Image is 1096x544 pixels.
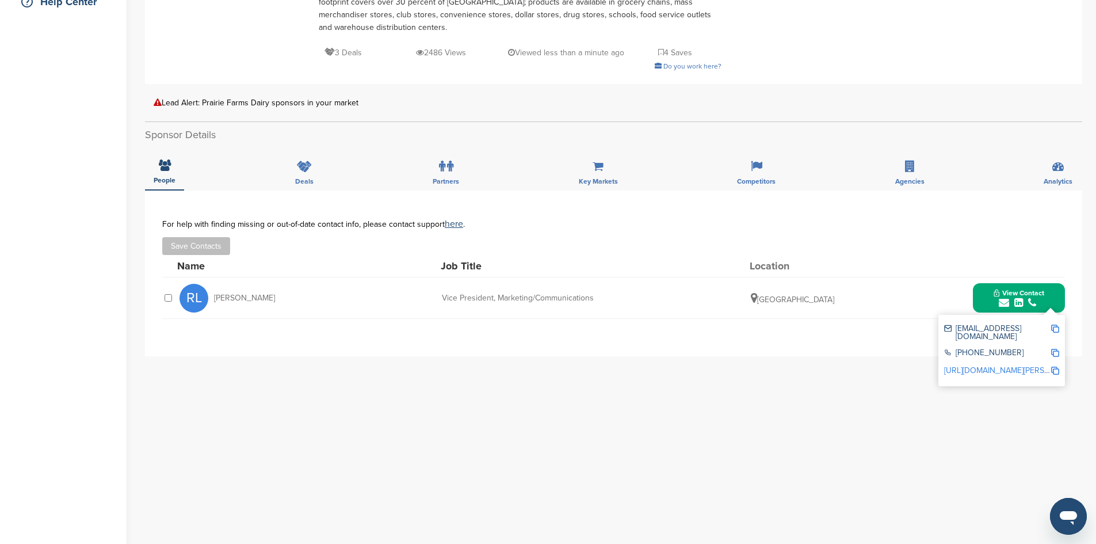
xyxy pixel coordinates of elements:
span: RL [180,284,208,313]
p: 2486 Views [416,45,466,60]
span: Deals [295,178,314,185]
p: 4 Saves [658,45,692,60]
div: Job Title [441,261,613,271]
span: Key Markets [579,178,618,185]
span: Agencies [895,178,925,185]
img: Copy [1051,367,1059,375]
div: Name [177,261,304,271]
span: [PERSON_NAME] [214,294,275,302]
p: 3 Deals [324,45,362,60]
span: Analytics [1044,178,1072,185]
div: [EMAIL_ADDRESS][DOMAIN_NAME] [944,325,1051,341]
a: here [445,218,463,230]
div: For help with finding missing or out-of-date contact info, please contact support . [162,219,1065,229]
a: Do you work here? [655,62,721,70]
div: Lead Alert: Prairie Farms Dairy sponsors in your market [154,98,1074,107]
div: [PHONE_NUMBER] [944,349,1051,359]
p: Viewed less than a minute ago [508,45,624,60]
span: View Contact [994,289,1044,297]
span: People [154,177,175,184]
button: View Contact [980,281,1058,315]
iframe: Button to launch messaging window [1050,498,1087,535]
span: Partners [433,178,459,185]
div: Location [750,261,836,271]
a: [URL][DOMAIN_NAME][PERSON_NAME] [944,366,1084,375]
img: Copy [1051,349,1059,357]
div: Vice President, Marketing/Communications [442,294,614,302]
span: Do you work here? [663,62,721,70]
h2: Sponsor Details [145,127,1082,143]
img: Copy [1051,325,1059,333]
button: Save Contacts [162,237,230,255]
span: Competitors [737,178,776,185]
span: [GEOGRAPHIC_DATA] [751,295,834,305]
